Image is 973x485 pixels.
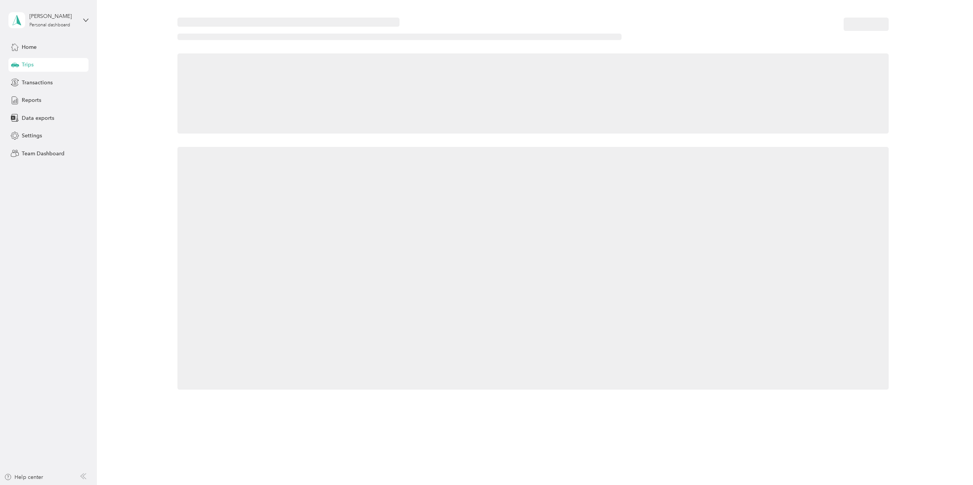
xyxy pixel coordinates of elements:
[22,61,34,69] span: Trips
[22,132,42,140] span: Settings
[22,150,64,158] span: Team Dashboard
[22,114,54,122] span: Data exports
[4,473,43,481] button: Help center
[29,23,70,27] div: Personal dashboard
[22,43,37,51] span: Home
[22,79,53,87] span: Transactions
[22,96,41,104] span: Reports
[29,12,77,20] div: [PERSON_NAME]
[930,442,973,485] iframe: Everlance-gr Chat Button Frame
